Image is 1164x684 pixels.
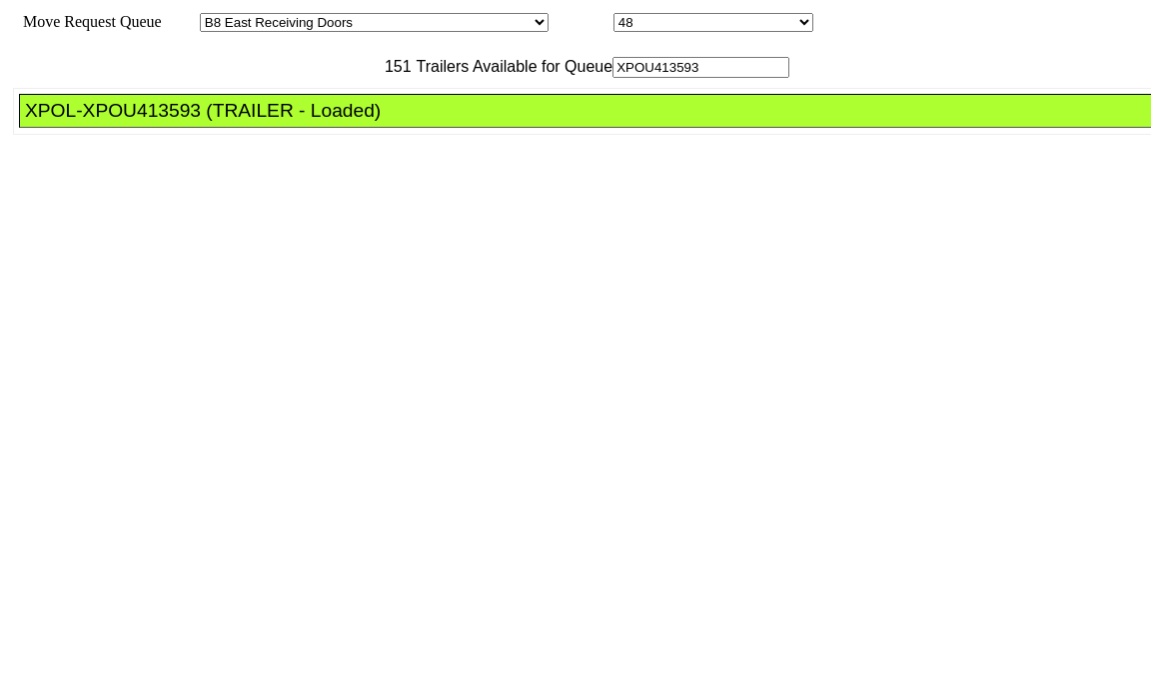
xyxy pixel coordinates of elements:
span: 151 [375,58,412,75]
span: Trailers Available for Queue [412,58,613,75]
div: XPOL-XPOU413593 (TRAILER - Loaded) [25,100,1163,122]
span: Location [553,13,609,30]
span: Area [165,13,196,30]
input: Filter Available Trailers [612,57,789,78]
span: Move Request Queue [13,13,162,30]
